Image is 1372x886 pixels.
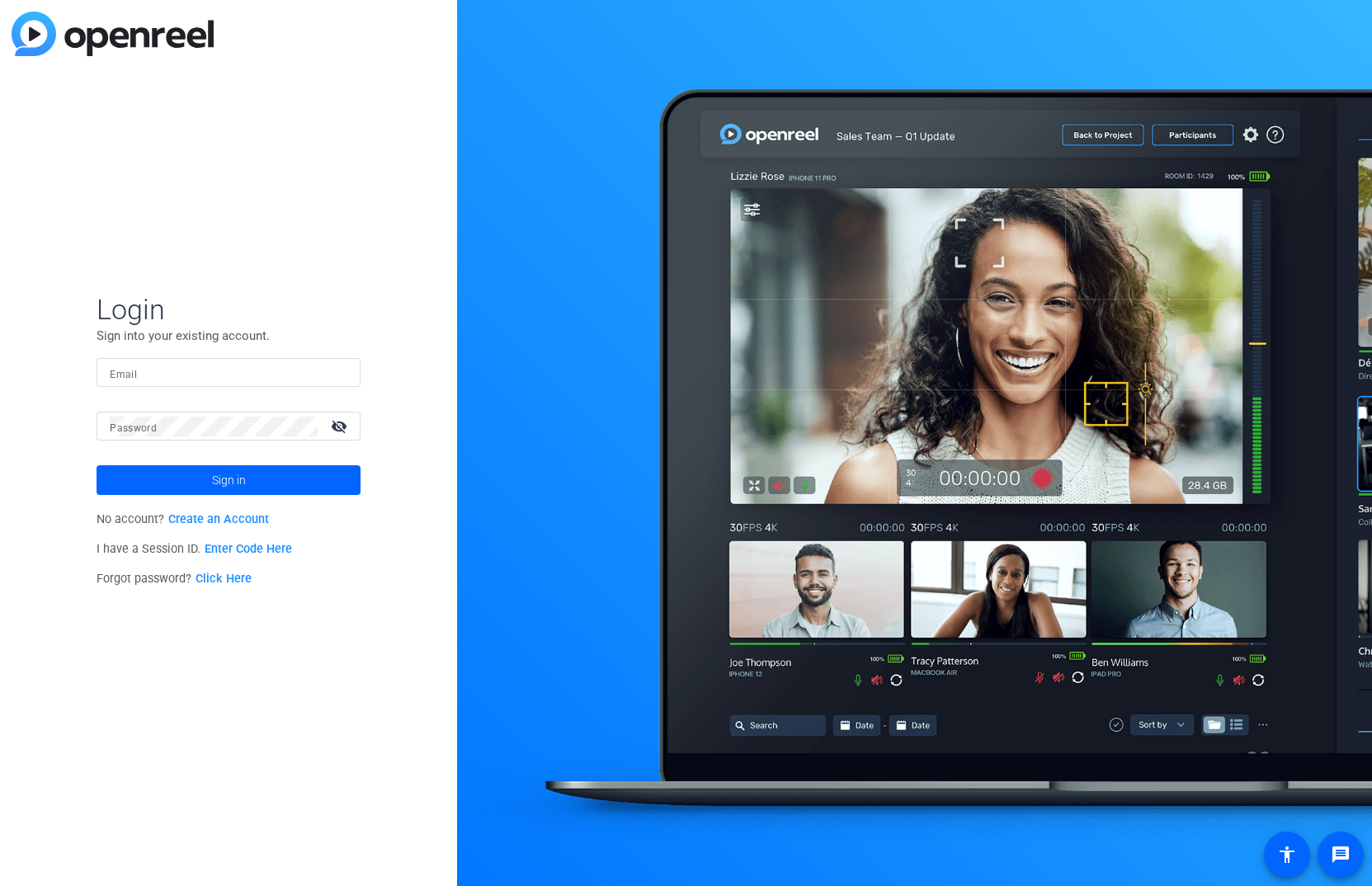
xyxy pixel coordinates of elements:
mat-label: Email [110,369,137,380]
a: Create an Account [168,512,269,526]
button: Sign in [97,465,361,495]
span: Login [97,292,361,327]
mat-icon: accessibility [1277,845,1297,865]
input: Enter Email Address [110,363,347,383]
a: Enter Code Here [205,542,292,556]
mat-icon: message [1331,845,1351,865]
img: blue-gradient.svg [12,12,214,56]
mat-icon: visibility_off [321,414,361,438]
span: Sign in [212,459,246,501]
mat-label: Password [110,422,157,434]
span: I have a Session ID. [97,542,292,556]
a: Click Here [196,572,252,586]
span: No account? [97,512,269,526]
span: Forgot password? [97,572,252,586]
p: Sign into your existing account. [97,327,361,345]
